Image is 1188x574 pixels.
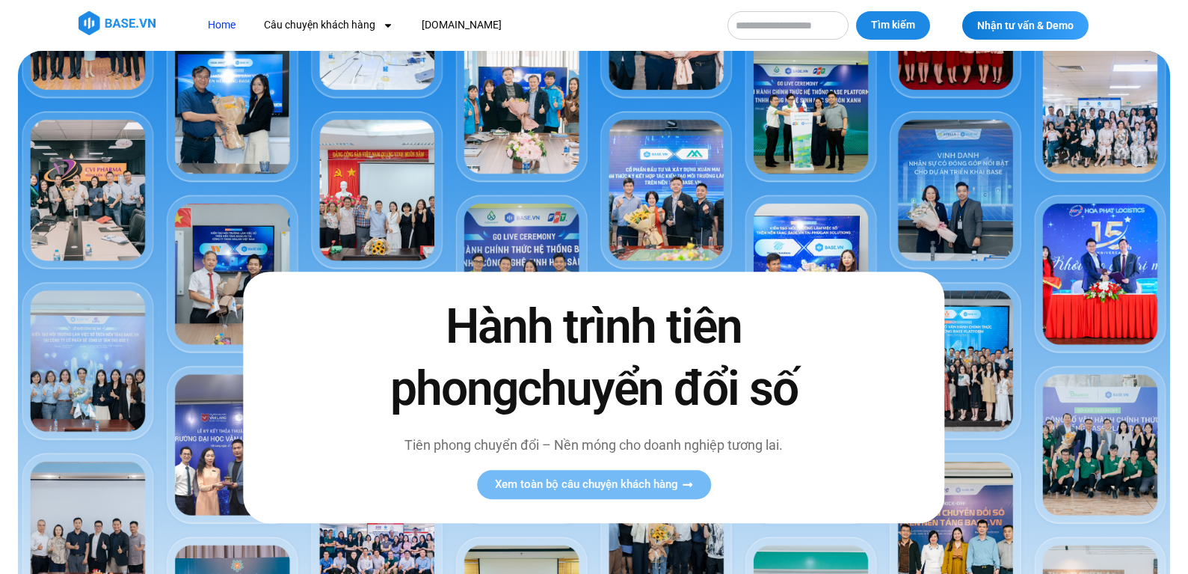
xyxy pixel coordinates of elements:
[477,470,711,499] a: Xem toàn bộ câu chuyện khách hàng
[977,20,1074,31] span: Nhận tư vấn & Demo
[410,11,513,39] a: [DOMAIN_NAME]
[197,11,247,39] a: Home
[495,479,678,490] span: Xem toàn bộ câu chuyện khách hàng
[358,435,829,455] p: Tiên phong chuyển đổi – Nền móng cho doanh nghiệp tương lai.
[197,11,713,39] nav: Menu
[871,18,915,33] span: Tìm kiếm
[962,11,1089,40] a: Nhận tư vấn & Demo
[856,11,930,40] button: Tìm kiếm
[253,11,404,39] a: Câu chuyện khách hàng
[358,296,829,420] h2: Hành trình tiên phong
[517,361,798,417] span: chuyển đổi số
